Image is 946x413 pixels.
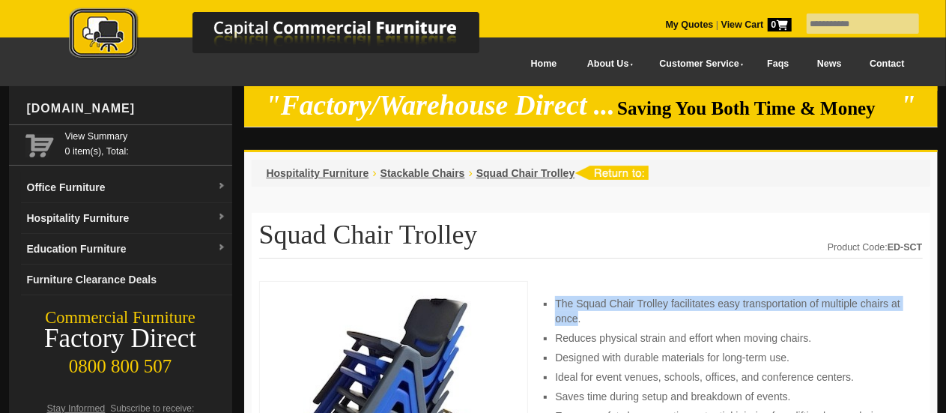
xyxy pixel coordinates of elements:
[9,328,232,349] div: Factory Direct
[217,182,226,191] img: dropdown
[476,167,574,179] a: Squad Chair Trolley
[754,47,804,81] a: Faqs
[217,244,226,253] img: dropdown
[21,86,232,131] div: [DOMAIN_NAME]
[21,172,232,203] a: Office Furnituredropdown
[555,370,907,385] li: Ideal for event venues, schools, offices, and conference centers.
[555,331,907,346] li: Reduces physical strain and effort when moving chairs.
[643,47,753,81] a: Customer Service
[469,166,473,181] li: ›
[555,296,907,326] li: The Squad Chair Trolley facilitates easy transportation of multiple chairs at once.
[768,18,792,31] span: 0
[267,167,369,179] a: Hospitality Furniture
[9,349,232,377] div: 0800 800 507
[571,47,643,81] a: About Us
[28,7,552,67] a: Capital Commercial Furniture Logo
[21,265,232,295] a: Furniture Clearance Deals
[803,47,855,81] a: News
[65,129,226,157] span: 0 item(s), Total:
[380,167,465,179] a: Stackable Chairs
[828,240,922,255] div: Product Code:
[900,90,916,121] em: "
[574,166,649,180] img: return to
[259,220,923,259] h1: Squad Chair Trolley
[21,234,232,265] a: Education Furnituredropdown
[718,19,791,30] a: View Cart0
[217,213,226,222] img: dropdown
[65,129,226,144] a: View Summary
[372,166,376,181] li: ›
[666,19,714,30] a: My Quotes
[265,90,615,121] em: "Factory/Warehouse Direct ...
[21,203,232,234] a: Hospitality Furnituredropdown
[888,242,923,253] strong: ED-SCT
[721,19,792,30] strong: View Cart
[555,389,907,404] li: Saves time during setup and breakdown of events.
[617,98,898,118] span: Saving You Both Time & Money
[9,307,232,328] div: Commercial Furniture
[555,350,907,365] li: Designed with durable materials for long-term use.
[855,47,918,81] a: Contact
[28,7,552,62] img: Capital Commercial Furniture Logo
